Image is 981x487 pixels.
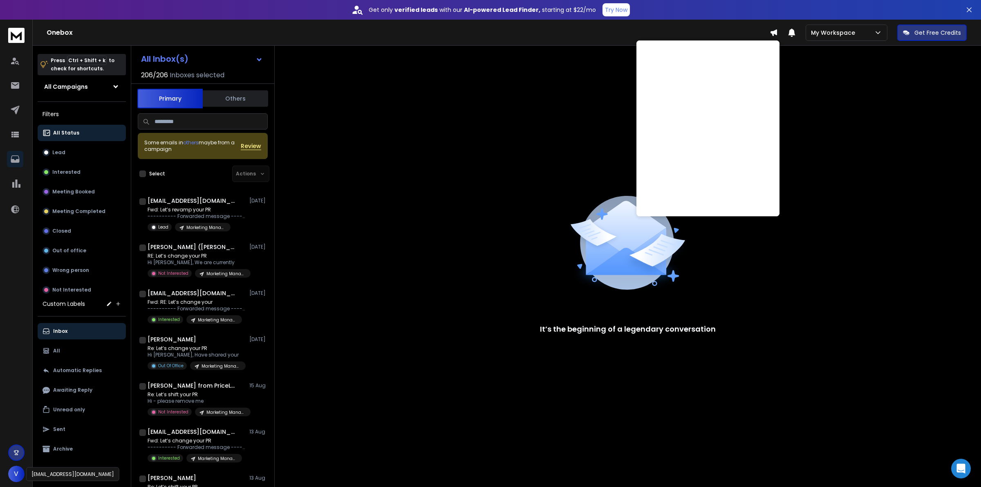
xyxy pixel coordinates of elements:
p: Lead [158,224,168,230]
div: Open Intercom Messenger [951,459,971,478]
button: Automatic Replies [38,362,126,379]
p: Archive [53,446,73,452]
p: Marketing Manager-New Copy [198,456,237,462]
button: Archive [38,441,126,457]
p: Not Interested [158,270,188,276]
button: Get Free Credits [897,25,967,41]
img: logo [8,28,25,43]
p: Unread only [53,406,85,413]
p: Automatic Replies [53,367,102,374]
p: Out of office [52,247,86,254]
p: [DATE] [249,290,268,296]
p: ---------- Forwarded message --------- From: Rohit [148,444,246,451]
button: Out of office [38,242,126,259]
p: Wrong person [52,267,89,274]
p: 15 Aug [249,382,268,389]
p: Sent [53,426,65,433]
h1: All Inbox(s) [141,55,188,63]
button: V [8,466,25,482]
button: Inbox [38,323,126,339]
p: RE: Let’s change your PR [148,253,246,259]
button: Closed [38,223,126,239]
button: All Status [38,125,126,141]
strong: AI-powered Lead Finder, [464,6,540,14]
p: Fwd: RE: Let’s change your [148,299,246,305]
h1: [EMAIL_ADDRESS][DOMAIN_NAME] [148,289,237,297]
div: [EMAIL_ADDRESS][DOMAIN_NAME] [26,467,119,481]
p: Interested [52,169,81,175]
p: Not Interested [158,409,188,415]
p: Marketing Manager-New Copy [186,224,226,231]
button: Meeting Completed [38,203,126,220]
p: 13 Aug [249,475,268,481]
button: All Campaigns [38,79,126,95]
button: Wrong person [38,262,126,278]
p: Marketing Manager-New Copy [206,409,246,415]
p: Meeting Completed [52,208,105,215]
p: My Workspace [811,29,858,37]
p: Get only with our starting at $22/mo [369,6,596,14]
p: Press to check for shortcuts. [51,56,114,73]
button: Primary [137,89,203,108]
h1: [PERSON_NAME] from PriceLabs [148,382,237,390]
p: [DATE] [249,197,268,204]
p: Lead [52,149,65,156]
h1: [EMAIL_ADDRESS][DOMAIN_NAME] [148,197,237,205]
label: Select [149,171,165,177]
h1: [PERSON_NAME] [148,335,196,343]
p: Out Of Office [158,363,184,369]
p: Re: Let’s change your PR [148,345,246,352]
h1: [PERSON_NAME] [148,474,196,482]
h1: [EMAIL_ADDRESS][DOMAIN_NAME] [148,428,237,436]
p: Interested [158,455,180,461]
button: Not Interested [38,282,126,298]
p: Marketing Manager-New Copy [202,363,241,369]
p: Closed [52,228,71,234]
p: Not Interested [52,287,91,293]
p: Marketing Manager-New Copy [206,271,246,277]
span: others [183,139,199,146]
button: Sent [38,421,126,438]
p: All Status [53,130,79,136]
p: ---------- Forwarded message --------- From: [PERSON_NAME] [148,305,246,312]
button: Meeting Booked [38,184,126,200]
button: Lead [38,144,126,161]
button: Review [241,142,261,150]
p: [DATE] [249,336,268,343]
p: Re: Let’s shift your PR [148,391,246,398]
p: Awaiting Reply [53,387,92,393]
button: Unread only [38,402,126,418]
p: Hi [PERSON_NAME], Have shared your [148,352,246,358]
h1: Onebox [47,28,770,38]
button: Try Now [602,3,630,16]
p: ---------- Forwarded message --------- From: [PERSON_NAME] [148,213,246,220]
p: It’s the beginning of a legendary conversation [540,323,716,335]
p: Get Free Credits [914,29,961,37]
button: Awaiting Reply [38,382,126,398]
span: Ctrl + Shift + k [67,56,107,65]
span: 206 / 206 [141,70,168,80]
p: Fwd: Let’s change your PR [148,438,246,444]
p: [DATE] [249,244,268,250]
h3: Inboxes selected [170,70,224,80]
button: Interested [38,164,126,180]
p: Inbox [53,328,67,334]
h3: Custom Labels [43,300,85,308]
h1: All Campaigns [44,83,88,91]
h3: Filters [38,108,126,120]
p: Interested [158,316,180,323]
button: All [38,343,126,359]
p: Marketing Manager-New Copy [198,317,237,323]
p: Fwd: Let’s revamp your PR [148,206,246,213]
button: All Inbox(s) [134,51,269,67]
p: All [53,348,60,354]
div: Some emails in maybe from a campaign [144,139,241,153]
p: Hi [PERSON_NAME], We are currently [148,259,246,266]
p: 13 Aug [249,429,268,435]
h1: [PERSON_NAME] ([PERSON_NAME]) [148,243,237,251]
strong: verified leads [394,6,438,14]
p: Meeting Booked [52,189,95,195]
